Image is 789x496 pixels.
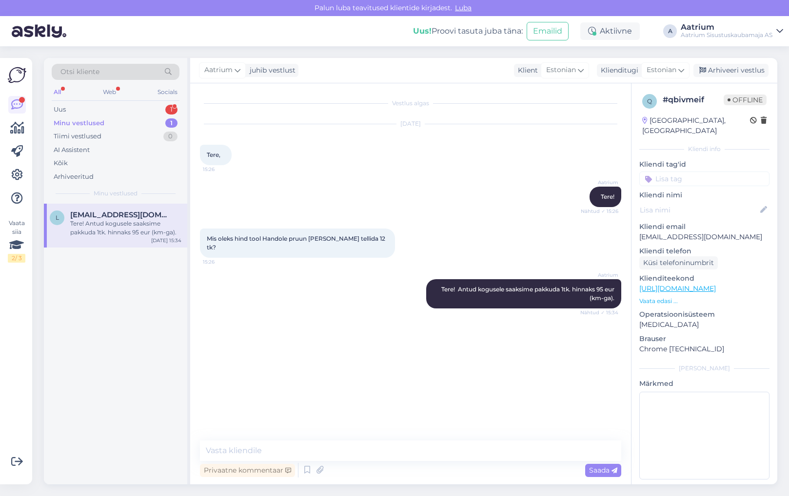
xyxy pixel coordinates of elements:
[724,95,767,105] span: Offline
[663,24,677,38] div: A
[413,25,523,37] div: Proovi tasuta juba täna:
[163,132,178,141] div: 0
[207,235,387,251] span: Mis oleks hind tool Handole pruun [PERSON_NAME] tellida 12 tk?
[514,65,538,76] div: Klient
[639,364,769,373] div: [PERSON_NAME]
[681,23,783,39] a: AatriumAatrium Sisustuskaubamaja AS
[546,65,576,76] span: Estonian
[580,22,640,40] div: Aktiivne
[639,273,769,284] p: Klienditeekond
[151,237,181,244] div: [DATE] 15:34
[639,172,769,186] input: Lisa tag
[639,344,769,354] p: Chrome [TECHNICAL_ID]
[54,105,66,114] div: Uus
[681,31,772,39] div: Aatrium Sisustuskaubamaja AS
[56,214,59,221] span: l
[54,132,101,141] div: Tiimi vestlused
[527,22,569,40] button: Emailid
[441,286,616,302] span: Tere! Antud kogusele saaksime pakkuda 1tk. hinnaks 95 eur (km-ga).
[413,26,432,36] b: Uus!
[246,65,296,76] div: juhib vestlust
[8,254,25,263] div: 2 / 3
[589,466,617,475] span: Saada
[642,115,750,136] div: [GEOGRAPHIC_DATA], [GEOGRAPHIC_DATA]
[54,118,104,128] div: Minu vestlused
[204,65,233,76] span: Aatrium
[60,67,99,77] span: Otsi kliente
[639,256,718,269] div: Küsi telefoninumbrit
[639,222,769,232] p: Kliendi email
[94,189,138,198] span: Minu vestlused
[597,65,638,76] div: Klienditugi
[165,105,178,114] div: 1
[8,219,25,263] div: Vaata siia
[200,119,621,128] div: [DATE]
[639,159,769,170] p: Kliendi tag'id
[640,205,758,215] input: Lisa nimi
[156,86,179,98] div: Socials
[54,172,94,182] div: Arhiveeritud
[639,320,769,330] p: [MEDICAL_DATA]
[639,284,716,293] a: [URL][DOMAIN_NAME]
[165,118,178,128] div: 1
[639,334,769,344] p: Brauser
[639,232,769,242] p: [EMAIL_ADDRESS][DOMAIN_NAME]
[639,145,769,153] div: Kliendi info
[8,66,26,84] img: Askly Logo
[203,258,239,266] span: 15:26
[200,464,295,477] div: Privaatne kommentaar
[581,208,618,215] span: Nähtud ✓ 15:26
[207,151,220,158] span: Tere,
[639,246,769,256] p: Kliendi telefon
[647,65,676,76] span: Estonian
[639,190,769,200] p: Kliendi nimi
[601,193,614,200] span: Tere!
[639,309,769,320] p: Operatsioonisüsteem
[452,3,474,12] span: Luba
[54,158,68,168] div: Kõik
[663,94,724,106] div: # qbivmeif
[70,210,172,219] span: liis.tammann@hotmail.com
[54,145,90,155] div: AI Assistent
[647,97,652,105] span: q
[681,23,772,31] div: Aatrium
[52,86,63,98] div: All
[582,179,618,186] span: Aatrium
[101,86,118,98] div: Web
[639,297,769,305] p: Vaata edasi ...
[70,219,181,237] div: Tere! Antud kogusele saaksime pakkuda 1tk. hinnaks 95 eur (km-ga).
[203,166,239,173] span: 15:26
[639,379,769,389] p: Märkmed
[580,309,618,316] span: Nähtud ✓ 15:34
[693,64,769,77] div: Arhiveeri vestlus
[582,271,618,279] span: Aatrium
[200,99,621,108] div: Vestlus algas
